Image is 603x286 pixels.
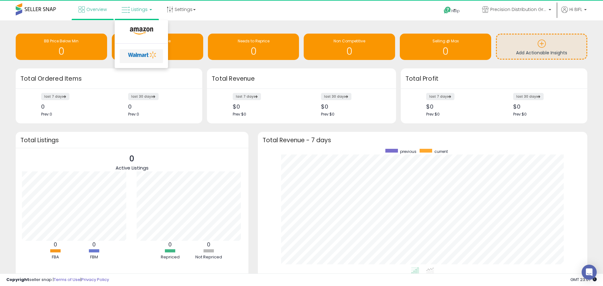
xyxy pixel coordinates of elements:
span: Add Actionable Insights [516,50,567,56]
a: Terms of Use [54,277,80,283]
span: Prev: $0 [513,111,527,117]
h3: Total Listings [20,138,244,143]
label: last 7 days [41,93,69,100]
span: Prev: $0 [233,111,246,117]
span: 2025-08-14 23:07 GMT [570,277,597,283]
span: Precision Distribution Group [490,6,547,13]
b: 0 [92,241,96,248]
div: Open Intercom Messenger [582,265,597,280]
div: Repriced [151,254,189,260]
span: Prev: 0 [41,111,52,117]
b: 0 [207,241,210,248]
a: Help [439,2,472,20]
div: FBA [36,254,74,260]
span: Inventory Age [144,38,171,44]
h3: Total Revenue - 7 days [263,138,583,143]
span: Prev: 0 [128,111,139,117]
span: Overview [86,6,107,13]
a: Inventory Age 0 [112,34,203,60]
a: BB Price Below Min 0 [16,34,107,60]
span: Active Listings [116,165,149,171]
a: Non Competitive 0 [304,34,395,60]
a: Add Actionable Insights [497,35,586,59]
label: last 30 days [321,93,351,100]
h1: 0 [403,46,488,57]
span: previous [400,149,416,154]
b: 0 [54,241,57,248]
a: Needs to Reprice 0 [208,34,299,60]
div: $0 [321,103,385,110]
h1: 0 [19,46,104,57]
a: Selling @ Max 0 [400,34,491,60]
span: Hi BIFL [569,6,582,13]
a: Hi BIFL [561,6,587,20]
span: Needs to Reprice [238,38,269,44]
span: Help [451,8,460,13]
label: last 7 days [233,93,261,100]
h3: Total Profit [405,74,583,83]
div: 0 [41,103,104,110]
h3: Total Revenue [212,74,391,83]
div: FBM [75,254,113,260]
span: BB Price Below Min [44,38,79,44]
span: Selling @ Max [432,38,459,44]
span: Prev: $0 [426,111,440,117]
span: Non Competitive [334,38,365,44]
h3: Total Ordered Items [20,74,198,83]
div: seller snap | | [6,277,109,283]
span: Listings [131,6,148,13]
label: last 30 days [513,93,544,100]
div: $0 [233,103,297,110]
div: $0 [426,103,489,110]
label: last 7 days [426,93,454,100]
h1: 0 [211,46,296,57]
div: Not Repriced [190,254,228,260]
a: Privacy Policy [81,277,109,283]
div: $0 [513,103,576,110]
span: Prev: $0 [321,111,334,117]
i: Get Help [443,6,451,14]
label: last 30 days [128,93,159,100]
strong: Copyright [6,277,29,283]
span: current [434,149,448,154]
b: 0 [168,241,172,248]
div: 0 [128,103,191,110]
h1: 0 [307,46,392,57]
p: 0 [116,153,149,165]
